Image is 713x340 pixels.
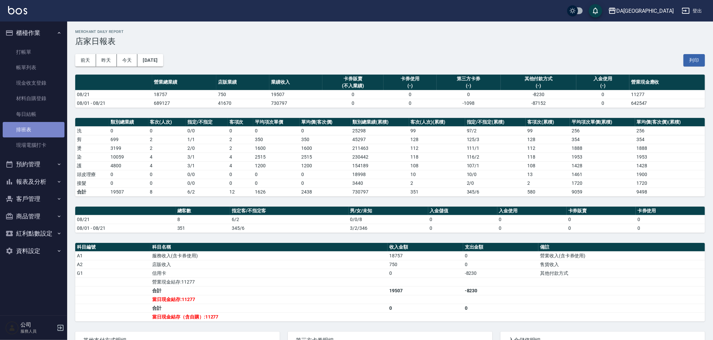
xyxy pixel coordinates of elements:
td: 0 [322,99,384,108]
td: 4 [228,161,253,170]
td: 211463 [351,144,409,153]
table: a dense table [75,118,705,197]
th: 男/女/未知 [349,207,428,215]
td: 08/01 - 08/21 [75,224,176,232]
div: 第三方卡券 [438,75,499,82]
td: 3440 [351,179,409,187]
td: 3 / 1 [186,161,228,170]
td: 750 [216,90,269,99]
div: 卡券販賣 [324,75,382,82]
th: 支出金額 [463,243,538,252]
td: 45297 [351,135,409,144]
td: 0 [463,251,538,260]
td: 730797 [351,187,409,196]
td: 154189 [351,161,409,170]
td: -8230 [463,286,538,295]
td: 0 [428,215,497,224]
td: 1900 [635,170,705,179]
td: 350 [300,135,351,144]
td: G1 [75,269,150,278]
td: 3199 [109,144,148,153]
div: (不入業績) [324,82,382,89]
td: 1428 [635,161,705,170]
button: 資料設定 [3,242,64,260]
button: 登出 [679,5,705,17]
td: 642547 [629,99,705,108]
button: 客戶管理 [3,190,64,208]
td: 0 [148,170,186,179]
button: 預約管理 [3,156,64,173]
th: 平均項次單價(累積) [570,118,635,127]
button: 前天 [75,54,96,67]
button: DA[GEOGRAPHIC_DATA] [606,4,676,18]
h5: 公司 [20,322,55,328]
td: 2515 [253,153,300,161]
th: 總客數 [176,207,230,215]
a: 每日結帳 [3,107,64,122]
td: 0 [109,179,148,187]
td: 99 [409,126,465,135]
td: 合計 [150,286,388,295]
a: 現金收支登錄 [3,75,64,91]
td: 0 [300,126,351,135]
td: 0 [437,90,501,99]
th: 入金儲值 [428,207,497,215]
td: 128 [409,135,465,144]
th: 指定/不指定(累積) [465,118,526,127]
td: 9059 [570,187,635,196]
td: 服務收入(含卡券使用) [150,251,388,260]
td: 345/6 [230,224,349,232]
td: 354 [635,135,705,144]
th: 業績收入 [269,75,322,90]
td: 750 [388,260,463,269]
td: 4 [148,153,186,161]
th: 營業總業績 [152,75,216,90]
button: 報表及分析 [3,173,64,190]
th: 客次(人次) [148,118,186,127]
td: 2 / 0 [465,179,526,187]
td: A2 [75,260,150,269]
td: 107 / 1 [465,161,526,170]
div: (-) [438,82,499,89]
td: 1 / 1 [186,135,228,144]
td: 售貨收入 [538,260,705,269]
td: 25298 [351,126,409,135]
td: 洗 [75,126,109,135]
td: -1098 [437,99,501,108]
td: -87152 [501,99,576,108]
td: 1953 [635,153,705,161]
td: 18757 [152,90,216,99]
td: 112 [526,144,570,153]
td: 4 [148,161,186,170]
td: 0 [228,179,253,187]
td: 0/0/8 [349,215,428,224]
td: 689127 [152,99,216,108]
td: 頭皮理療 [75,170,109,179]
th: 類別總業績(累積) [351,118,409,127]
td: 6/2 [186,187,228,196]
div: 入金使用 [578,75,628,82]
td: 10 [409,170,465,179]
td: 2 [409,179,465,187]
td: 0 [253,126,300,135]
td: 12 [228,187,253,196]
td: 0 [228,170,253,179]
td: 剪 [75,135,109,144]
td: 108 [526,161,570,170]
table: a dense table [75,75,705,108]
td: 354 [570,135,635,144]
td: -8230 [463,269,538,278]
td: 1626 [253,187,300,196]
td: 0 [463,260,538,269]
table: a dense table [75,243,705,322]
div: 卡券使用 [385,75,435,82]
th: 指定客/不指定客 [230,207,349,215]
td: 351 [409,187,465,196]
th: 客次(人次)(累積) [409,118,465,127]
td: 1428 [570,161,635,170]
td: 4800 [109,161,148,170]
td: 0 [253,179,300,187]
td: 其他付款方式 [538,269,705,278]
button: [DATE] [137,54,163,67]
td: 0 [384,90,437,99]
